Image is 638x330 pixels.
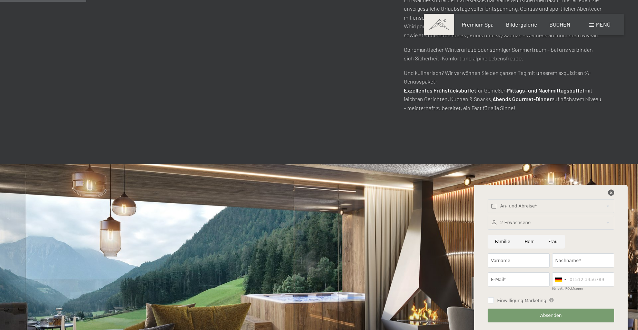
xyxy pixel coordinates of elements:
a: Premium Spa [462,21,494,28]
span: Einwilligung Marketing [497,298,546,304]
p: Und kulinarisch? Wir verwöhnen Sie den ganzen Tag mit unserem exquisiten ¾-Genusspaket: für Genie... [404,68,602,113]
strong: Abends Gourmet-Dinner [492,96,552,102]
label: für evtl. Rückfragen [552,287,583,290]
input: 01512 3456789 [552,272,614,287]
a: BUCHEN [549,21,570,28]
p: Ob romantischer Winterurlaub oder sonniger Sommertraum – bei uns verbinden sich Sicherheit, Komfo... [404,45,602,63]
button: Absenden [488,309,614,323]
a: Bildergalerie [506,21,537,28]
strong: Exzellentes Frühstücksbuffet [404,87,476,94]
span: Absenden [540,312,562,319]
span: Menü [596,21,610,28]
div: Germany (Deutschland): +49 [552,273,568,286]
strong: Mittags- und Nachmittagsbuffet [507,87,585,94]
